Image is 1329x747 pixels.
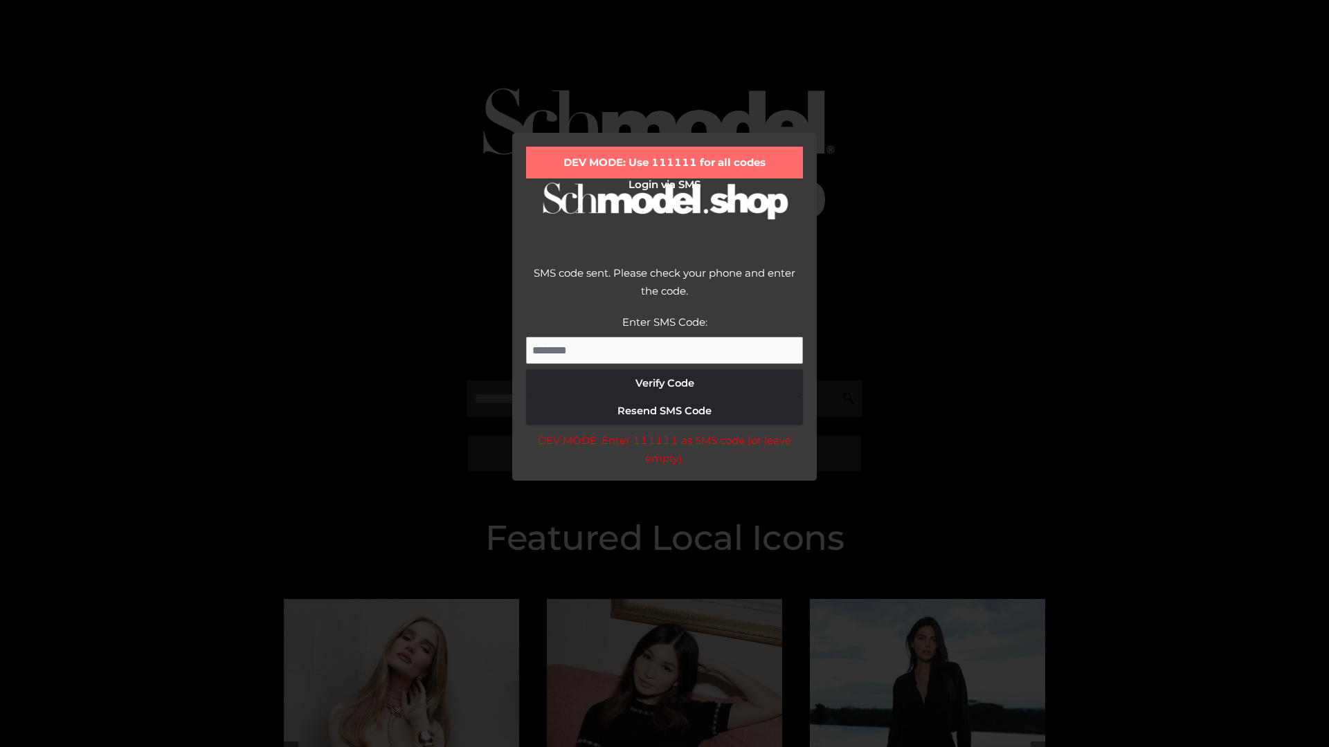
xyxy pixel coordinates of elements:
[526,178,803,191] h2: Login via SMS
[526,147,803,178] div: DEV MODE: Use 111111 for all codes
[622,315,707,329] label: Enter SMS Code:
[526,264,803,313] div: SMS code sent. Please check your phone and enter the code.
[526,397,803,425] button: Resend SMS Code
[526,432,803,467] div: DEV MODE: Enter 111111 as SMS code (or leave empty).
[526,369,803,397] button: Verify Code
